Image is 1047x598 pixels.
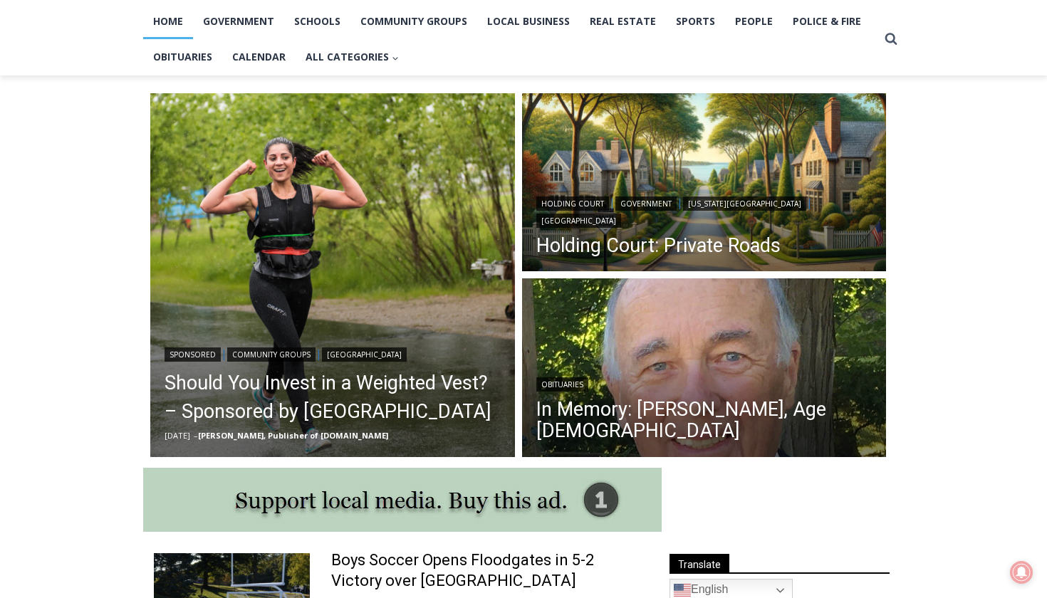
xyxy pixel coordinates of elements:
img: (PHOTO: Runner with a weighted vest. Contributed.) [150,93,515,458]
a: [US_STATE][GEOGRAPHIC_DATA] [683,196,806,211]
button: Child menu of All Categories [296,39,409,75]
a: Sports [666,4,725,39]
a: Holding Court: Private Roads [536,235,872,256]
span: Intern @ [DOMAIN_NAME] [373,142,660,174]
span: – [194,430,198,441]
img: support local media, buy this ad [143,468,662,532]
a: People [725,4,783,39]
button: View Search Form [878,26,904,52]
a: Boys Soccer Opens Floodgates in 5-2 Victory over [GEOGRAPHIC_DATA] [331,550,644,591]
a: Open Tues. - Sun. [PHONE_NUMBER] [1,143,143,177]
a: Local Business [477,4,580,39]
time: [DATE] [165,430,190,441]
a: Community Groups [227,347,316,362]
a: Home [143,4,193,39]
div: "[PERSON_NAME] and I covered the [DATE] Parade, which was a really eye opening experience as I ha... [360,1,673,138]
a: Police & Fire [783,4,871,39]
a: Schools [284,4,350,39]
a: Sponsored [165,347,221,362]
a: [GEOGRAPHIC_DATA] [536,214,621,228]
a: Read More Should You Invest in a Weighted Vest? – Sponsored by White Plains Hospital [150,93,515,458]
img: Obituary - Richard Allen Hynson [522,278,887,461]
span: Open Tues. - Sun. [PHONE_NUMBER] [4,147,140,201]
a: Obituaries [536,377,588,392]
a: In Memory: [PERSON_NAME], Age [DEMOGRAPHIC_DATA] [536,399,872,441]
a: Government [193,4,284,39]
img: DALLE 2025-09-08 Holding Court 2025-09-09 Private Roads [522,93,887,276]
a: Community Groups [350,4,477,39]
a: [PERSON_NAME], Publisher of [DOMAIN_NAME] [198,430,388,441]
a: Obituaries [143,39,222,75]
a: Should You Invest in a Weighted Vest? – Sponsored by [GEOGRAPHIC_DATA] [165,369,501,426]
a: [GEOGRAPHIC_DATA] [322,347,407,362]
div: | | [165,345,501,362]
a: Real Estate [580,4,666,39]
a: Holding Court [536,196,609,211]
a: Read More Holding Court: Private Roads [522,93,887,276]
a: Read More In Memory: Richard Allen Hynson, Age 93 [522,278,887,461]
div: | | | [536,194,872,228]
a: Calendar [222,39,296,75]
span: Translate [670,554,729,573]
div: "the precise, almost orchestrated movements of cutting and assembling sushi and [PERSON_NAME] mak... [147,89,209,170]
a: Intern @ [DOMAIN_NAME] [343,138,690,177]
nav: Primary Navigation [143,4,878,75]
a: Government [615,196,677,211]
